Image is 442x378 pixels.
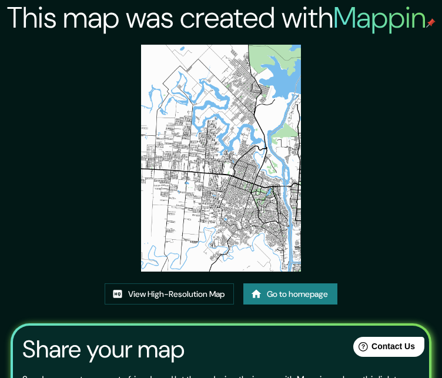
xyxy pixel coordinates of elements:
[141,45,302,272] img: created-map
[243,283,337,305] a: Go to homepage
[337,332,429,365] iframe: Help widget launcher
[426,18,436,28] img: mappin-pin
[105,283,234,305] a: View High-Resolution Map
[22,335,185,363] h3: Share your map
